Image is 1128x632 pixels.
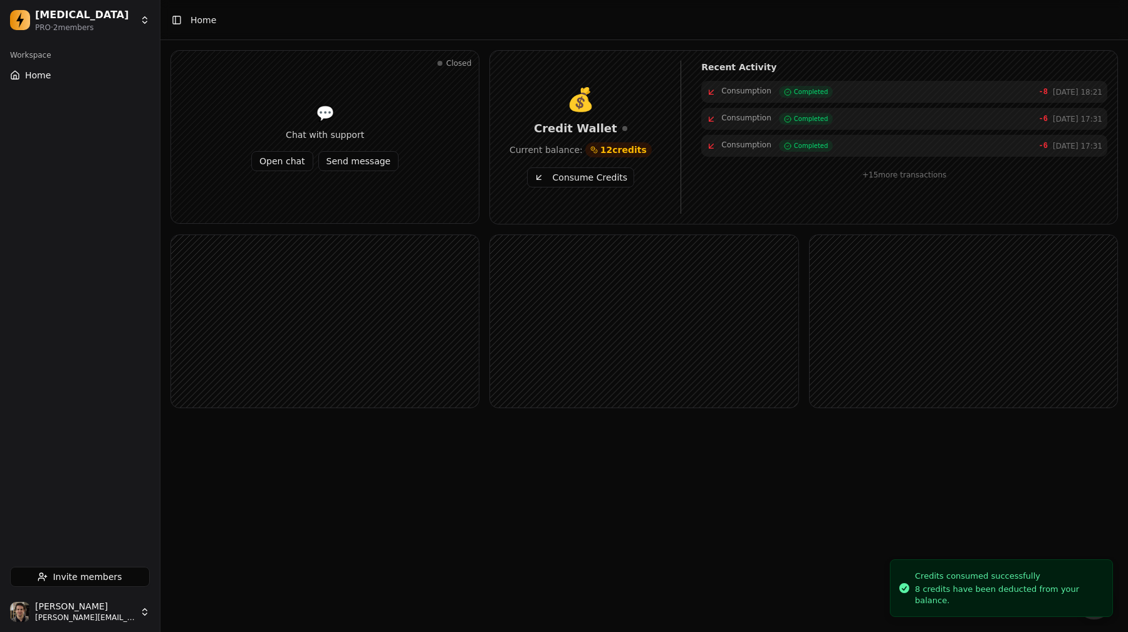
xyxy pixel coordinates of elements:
[1053,87,1102,97] span: [DATE] 18:21
[191,14,216,26] span: Home
[251,103,399,124] div: 💬
[10,10,30,30] img: Dopamine
[35,613,135,623] span: [PERSON_NAME][EMAIL_ADDRESS][DOMAIN_NAME]
[794,87,828,97] span: Completed
[251,151,313,171] button: Open chat
[915,570,1102,582] div: Credits consumed successfully
[1039,87,1048,97] span: -8
[534,120,617,137] span: Credit Wallet
[1053,141,1102,151] span: [DATE] 17:31
[794,114,828,124] span: Completed
[701,61,1107,73] h4: Recent Activity
[5,5,155,35] button: Dopamine[MEDICAL_DATA]PRO·2members
[915,584,1102,606] div: 8 credits have been deducted from your balance.
[1053,114,1102,124] span: [DATE] 17:31
[251,129,399,141] div: Chat with support
[318,151,399,171] button: Send message
[721,86,771,98] span: Consumption
[35,601,135,613] span: [PERSON_NAME]
[191,14,216,26] nav: breadcrumb
[25,69,51,82] span: Home
[527,167,634,187] button: Consume Credits
[5,45,155,65] div: Workspace
[35,23,135,33] div: PRO · 2 member s
[5,597,155,627] button: Jonathan Beurel[PERSON_NAME][PERSON_NAME][EMAIL_ADDRESS][DOMAIN_NAME]
[5,65,155,85] button: Home
[53,571,122,583] span: Invite members
[721,113,771,125] span: Consumption
[721,140,771,152] span: Consumption
[35,8,135,23] div: [MEDICAL_DATA]
[794,141,828,150] span: Completed
[10,567,150,587] button: Invite members
[1039,141,1048,151] span: -6
[862,171,946,179] span: + 15 more transactions
[622,126,627,131] div: Real-time updates disconnected
[509,144,583,156] span: Current balance:
[1039,114,1048,124] span: -6
[600,144,647,156] span: 12 credits
[10,602,30,622] img: Jonathan Beurel
[500,87,661,112] div: 💰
